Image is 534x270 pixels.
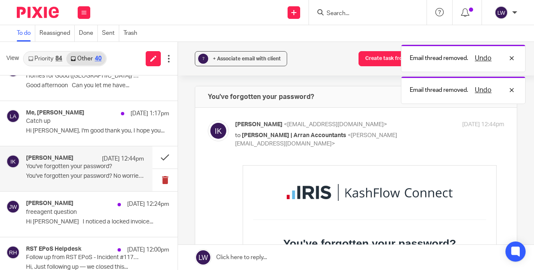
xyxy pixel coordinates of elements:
span: View [6,54,19,63]
a: Trash [123,25,141,42]
p: Hi [PERSON_NAME] I noticed a locked invoice... [26,218,169,226]
td: Note: This request was received on [DATE] 11:44 from [TECHNICAL_ID]. [18,174,251,197]
td: Thanks, [18,197,251,248]
p: You've forgotten your password? No worries,... [26,173,144,180]
h4: Me, [PERSON_NAME] [26,109,84,117]
img: svg%3E [6,155,20,168]
span: + Associate email with client [213,56,281,61]
p: Hi [PERSON_NAME], I'm good thank you, I hope you... [26,127,169,135]
button: ? + Associate email with client [195,51,287,66]
p: [DATE] 1:17pm [131,109,169,118]
span: to [235,132,241,138]
p: [DATE] 12:24pm [127,200,169,208]
p: freeagent question [26,209,141,216]
p: Follow up from RST EPoS - Incident #117610 [26,254,141,261]
span: [PERSON_NAME] [235,122,283,127]
div: The IRIS KashFlow Connect Team 0344 815 5555 Opt 2 [18,208,251,248]
a: [EMAIL_ADDRESS][DOMAIN_NAME] [18,239,132,246]
h4: [PERSON_NAME] [26,200,73,207]
img: Pixie [17,7,59,18]
a: Done [79,25,98,42]
div: 40 [95,56,102,62]
p: Homes for Good ([GEOGRAPHIC_DATA]) CIC [26,73,141,80]
a: To do [17,25,35,42]
a: Reassigned [39,25,75,42]
h4: You've forgotten your password? [208,93,314,101]
p: [DATE] 12:44pm [462,120,504,129]
a: Reset your password [18,149,80,157]
h3: You've forgotten your password? [18,71,251,86]
p: Catch up [26,118,141,125]
h4: RST EPoS Helpdesk [26,246,81,253]
button: Undo [472,85,494,95]
p: [DATE] 12:44pm [102,155,144,163]
p: You've forgotten your password? [26,163,120,170]
p: Email thread removed. [410,86,468,94]
div: 84 [55,56,62,62]
p: Good afternoon Can you let me have... [26,82,169,89]
td: No worries, just click the button and we'll reset it so you can create a new one. If you didn't m... [18,101,251,132]
img: svg%3E [495,6,508,19]
p: Email thread removed. [410,54,468,62]
img: svg%3E [6,246,20,259]
a: Other40 [66,52,105,65]
div: ? [198,54,208,64]
h4: [PERSON_NAME] [26,155,73,162]
p: [DATE] 12:00pm [127,246,169,254]
img: svg%3E [208,120,229,141]
a: Sent [102,25,119,42]
img: IRIS KashFlow Connect Logo [48,17,221,37]
img: svg%3E [6,200,20,213]
img: svg%3E [6,109,20,123]
span: [PERSON_NAME] | Arran Accountants [242,132,346,138]
button: Undo [472,53,494,63]
span: <[EMAIL_ADDRESS][DOMAIN_NAME]> [284,122,387,127]
a: Priority84 [24,52,66,65]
